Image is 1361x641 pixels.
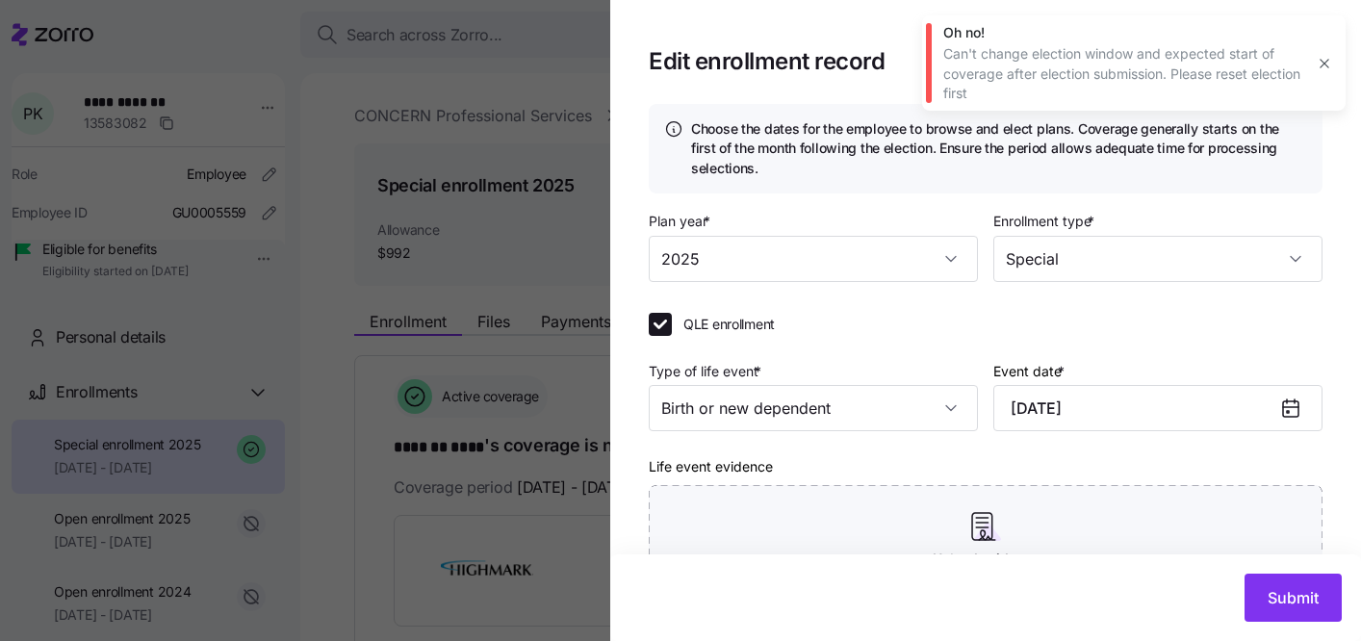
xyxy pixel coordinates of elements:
[1245,574,1342,622] button: Submit
[993,236,1322,282] input: Enrollment type
[649,385,978,431] input: Select life event
[683,315,775,334] span: QLE enrollment
[691,119,1307,178] h4: Choose the dates for the employee to browse and elect plans. Coverage generally starts on the fir...
[993,361,1068,382] label: Event date
[1268,586,1319,609] span: Submit
[649,46,1261,76] h1: Edit enrollment record
[649,361,765,382] label: Type of life event
[649,211,714,232] label: Plan year
[649,456,773,477] label: Life event evidence
[943,44,1303,103] div: Can't change election window and expected start of coverage after election submission. Please res...
[943,23,1303,42] div: Oh no!
[993,211,1098,232] label: Enrollment type
[993,385,1322,431] input: Select date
